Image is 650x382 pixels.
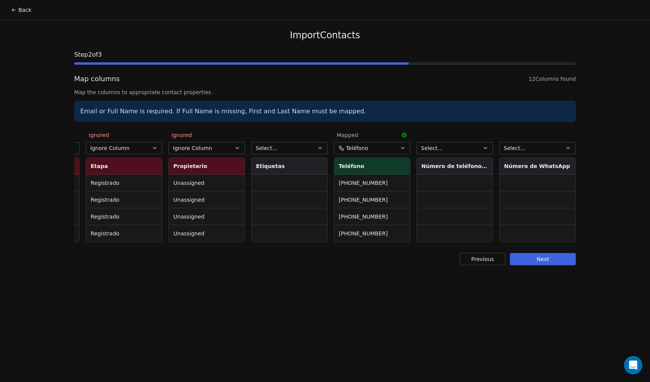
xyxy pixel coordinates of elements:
[624,356,642,374] div: Open Intercom Messenger
[510,253,576,265] button: Next
[334,158,410,175] th: Teléfono
[460,253,505,265] button: Previous
[86,208,162,225] td: Registrado
[256,144,278,152] span: Select...
[74,74,120,84] span: Map columns
[89,131,109,139] span: Ignored
[74,101,576,122] div: Email or Full Name is required. If Full Name is missing, First and Last Name must be mapped.
[417,158,493,175] th: Número de teléfono secundario
[86,225,162,242] td: Registrado
[169,208,245,225] td: Unassigned
[86,175,162,191] td: Registrado
[421,144,443,152] span: Select...
[346,144,368,152] span: Teléfono
[171,131,192,139] span: Ignored
[334,191,410,208] td: [PHONE_NUMBER]
[504,144,526,152] span: Select...
[173,144,212,152] span: Ignore Column
[290,29,360,41] span: Import Contacts
[337,131,358,139] span: Mapped
[86,191,162,208] td: Registrado
[169,175,245,191] td: Unassigned
[74,88,576,96] span: Map the columns to appropriate contact properties
[334,225,410,242] td: [PHONE_NUMBER]
[169,225,245,242] td: Unassigned
[6,3,36,17] button: Back
[169,191,245,208] td: Unassigned
[169,158,245,175] th: Propietario
[529,75,576,83] span: 12 Columns found
[86,158,162,175] th: Etapa
[500,158,575,175] th: Número de WhatsApp
[74,50,576,59] span: Step 2 of 3
[334,175,410,191] td: [PHONE_NUMBER]
[90,144,130,152] span: Ignore Column
[334,208,410,225] td: [PHONE_NUMBER]
[252,158,327,175] th: Etiquetas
